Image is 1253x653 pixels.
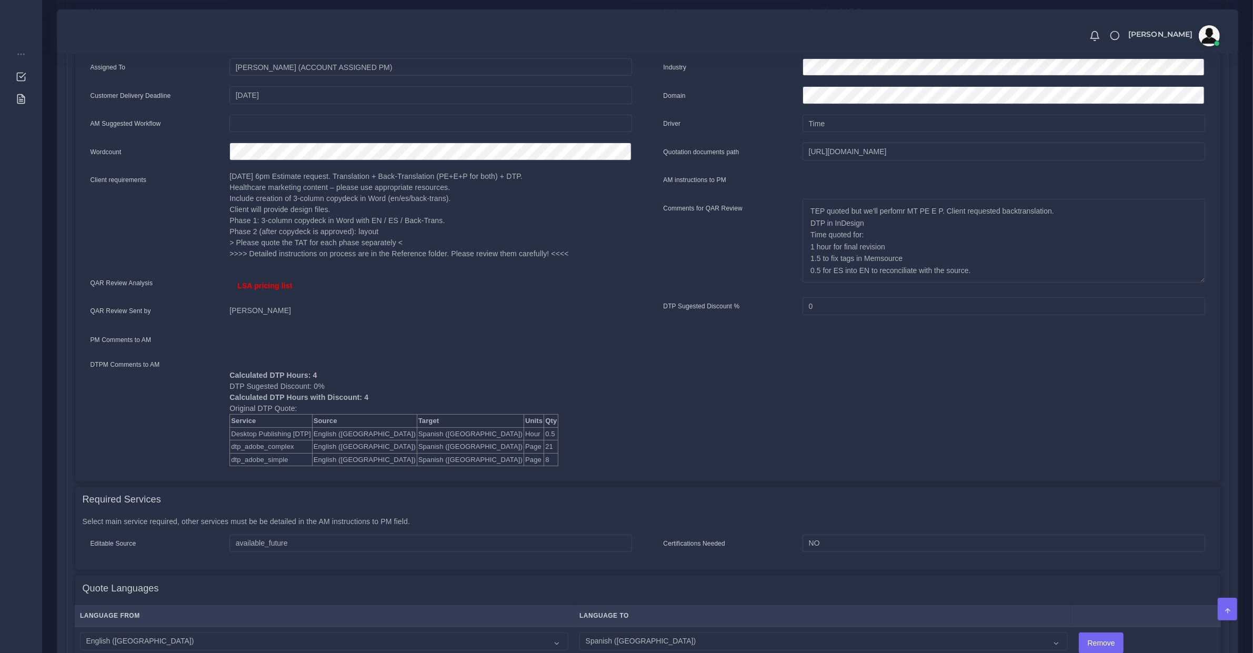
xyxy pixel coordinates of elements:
[230,440,312,454] td: dtp_adobe_complex
[524,415,544,428] th: Units
[230,427,312,440] td: Desktop Publishing [DTP]
[91,306,151,316] label: QAR Review Sent by
[91,539,136,548] label: Editable Source
[91,147,122,157] label: Wordcount
[664,147,739,157] label: Quotation documents path
[83,494,161,506] h4: Required Services
[75,605,574,627] th: Language From
[664,119,681,128] label: Driver
[229,371,317,379] b: Calculated DTP Hours: 4
[664,175,727,185] label: AM instructions to PM
[91,175,147,185] label: Client requirements
[1128,31,1193,38] span: [PERSON_NAME]
[229,305,631,316] p: [PERSON_NAME]
[83,583,159,595] h4: Quote Languages
[664,63,687,72] label: Industry
[544,453,558,466] td: 8
[91,91,171,101] label: Customer Delivery Deadline
[230,415,312,428] th: Service
[229,171,631,259] p: [DATE] 6pm Estimate request. Translation + Back-Translation (PE+E+P for both) + DTP. Healthcare m...
[1199,25,1220,46] img: avatar
[83,516,1213,527] p: Select main service required, other services must be be detailed in the AM instructions to PM field.
[417,440,524,454] td: Spanish ([GEOGRAPHIC_DATA])
[229,58,631,76] input: pm
[574,605,1074,627] th: Language To
[524,427,544,440] td: Hour
[91,63,126,72] label: Assigned To
[312,440,417,454] td: English ([GEOGRAPHIC_DATA])
[230,453,312,466] td: dtp_adobe_simple
[222,359,639,466] div: DTP Sugested Discount: 0% Original DTP Quote:
[544,415,558,428] th: Qty
[229,393,368,401] b: Calculated DTP Hours with Discount: 4
[312,415,417,428] th: Source
[91,278,153,288] label: QAR Review Analysis
[524,453,544,466] td: Page
[524,440,544,454] td: Page
[664,302,740,311] label: DTP Sugested Discount %
[664,204,743,213] label: Comments for QAR Review
[312,453,417,466] td: English ([GEOGRAPHIC_DATA])
[91,335,152,345] label: PM Comments to AM
[803,199,1205,283] textarea: TEP quoted but we'll perfomr MT PE E P. Client requested backtranslation. DTP in InDesign Time qu...
[417,427,524,440] td: Spanish ([GEOGRAPHIC_DATA])
[91,119,161,128] label: AM Suggested Workflow
[1079,633,1123,653] input: Remove
[544,427,558,440] td: 0.5
[312,427,417,440] td: English ([GEOGRAPHIC_DATA])
[91,360,160,369] label: DTPM Comments to AM
[417,415,524,428] th: Target
[417,453,524,466] td: Spanish ([GEOGRAPHIC_DATA])
[237,280,624,292] p: LSA pricing list
[664,91,686,101] label: Domain
[1123,25,1224,46] a: [PERSON_NAME]avatar
[544,440,558,454] td: 21
[664,539,726,548] label: Certifications Needed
